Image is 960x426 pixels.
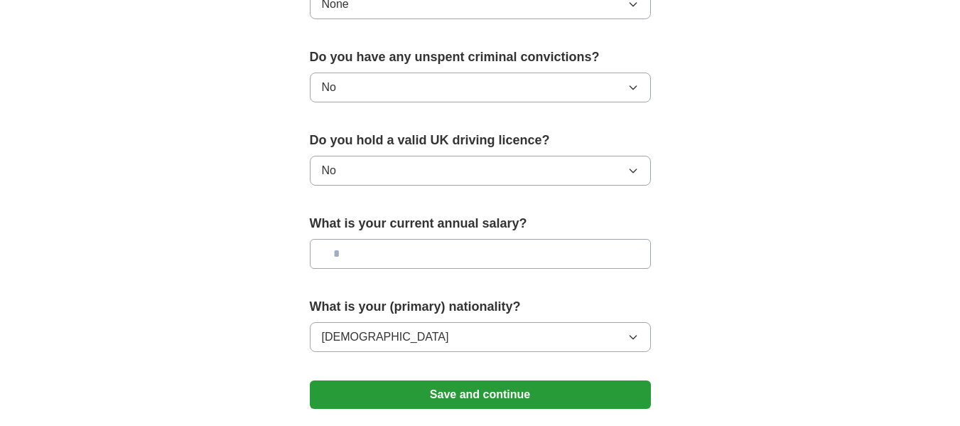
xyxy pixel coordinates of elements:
[310,48,651,67] label: Do you have any unspent criminal convictions?
[322,79,336,96] span: No
[322,162,336,179] span: No
[310,214,651,233] label: What is your current annual salary?
[310,131,651,150] label: Do you hold a valid UK driving licence?
[310,73,651,102] button: No
[322,329,449,346] span: [DEMOGRAPHIC_DATA]
[310,156,651,186] button: No
[310,380,651,409] button: Save and continue
[310,322,651,352] button: [DEMOGRAPHIC_DATA]
[310,297,651,316] label: What is your (primary) nationality?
